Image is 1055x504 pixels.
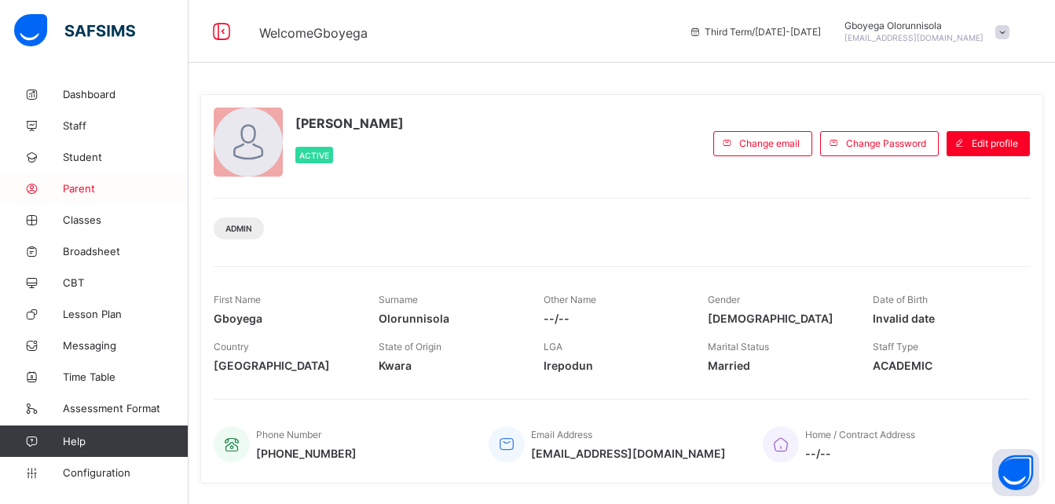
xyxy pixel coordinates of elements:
span: Broadsheet [63,245,189,257]
span: Help [63,435,188,447]
span: Classes [63,214,189,226]
span: Surname [379,294,418,305]
span: Phone Number [256,429,321,440]
span: Change Password [846,137,926,149]
span: Married [708,359,849,372]
span: Olorunnisola [379,312,520,325]
span: Dashboard [63,88,189,100]
span: [EMAIL_ADDRESS][DOMAIN_NAME] [844,33,984,42]
span: Staff [63,119,189,132]
button: Open asap [992,449,1039,496]
div: GboyegaOlorunnisola [837,20,1017,43]
span: Edit profile [972,137,1018,149]
span: Gender [708,294,740,305]
span: First Name [214,294,261,305]
img: safsims [14,14,135,47]
span: Home / Contract Address [805,429,915,440]
span: Assessment Format [63,402,189,415]
span: --/-- [544,312,685,325]
span: Email Address [531,429,592,440]
span: Staff Type [873,341,918,352]
span: Country [214,341,249,352]
span: Date of Birth [873,294,928,305]
span: Messaging [63,339,189,352]
span: Change email [739,137,800,149]
span: Gboyega Olorunnisola [844,20,984,31]
span: ACADEMIC [873,359,1014,372]
span: Marital Status [708,341,769,352]
span: Admin [225,224,252,233]
span: --/-- [805,447,915,460]
span: State of Origin [379,341,441,352]
span: Parent [63,182,189,195]
span: Time Table [63,371,189,383]
span: session/term information [689,26,821,38]
span: [GEOGRAPHIC_DATA] [214,359,355,372]
span: Other Name [544,294,596,305]
span: [EMAIL_ADDRESS][DOMAIN_NAME] [531,447,726,460]
span: LGA [544,341,562,352]
span: Welcome Gboyega [259,25,368,41]
span: [PHONE_NUMBER] [256,447,357,460]
span: [DEMOGRAPHIC_DATA] [708,312,849,325]
span: Active [299,151,329,160]
span: [PERSON_NAME] [295,115,404,131]
span: CBT [63,276,189,289]
span: Configuration [63,466,188,479]
span: Irepodun [544,359,685,372]
span: Kwara [379,359,520,372]
span: Gboyega [214,312,355,325]
span: Lesson Plan [63,308,189,320]
span: Invalid date [873,312,1014,325]
span: Student [63,151,189,163]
